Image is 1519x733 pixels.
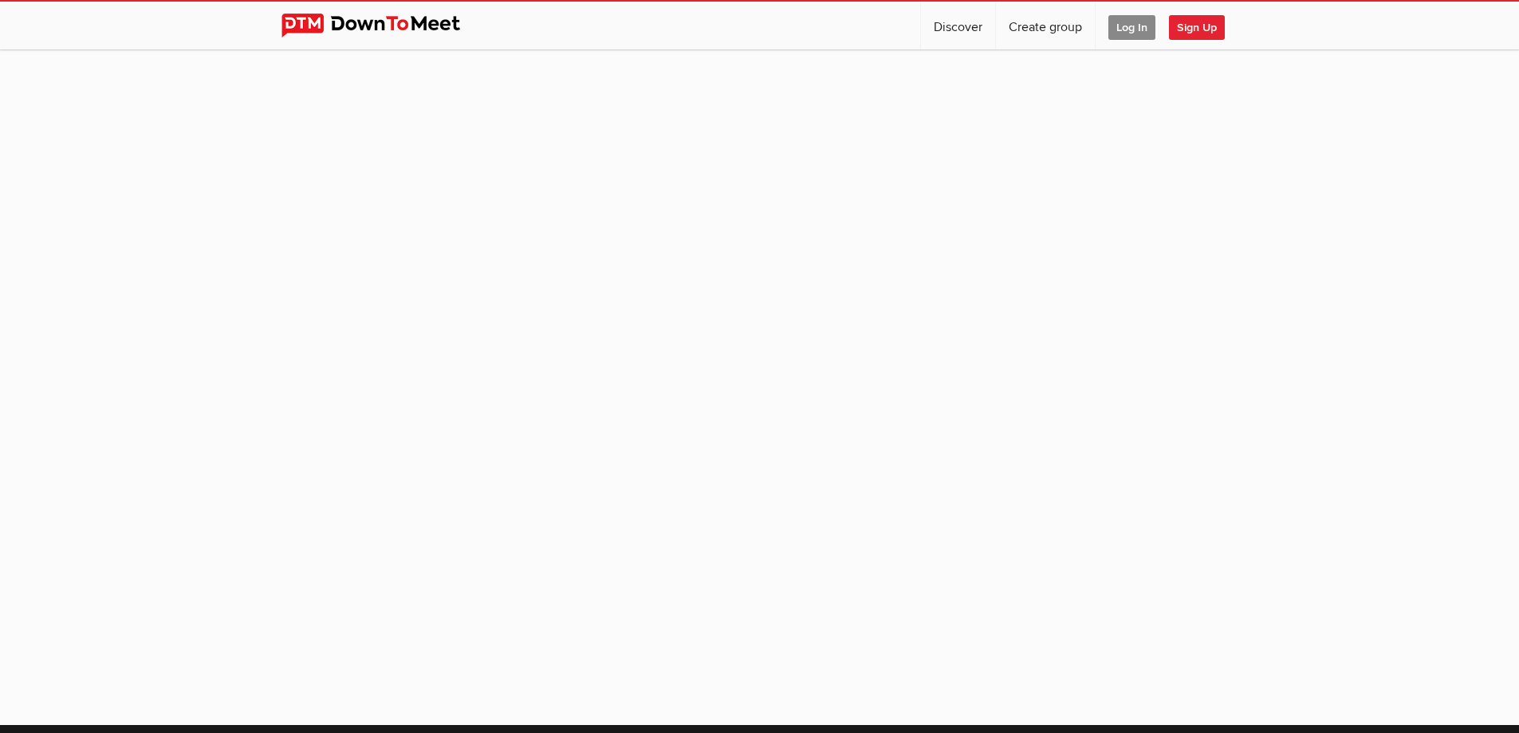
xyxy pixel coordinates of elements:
img: DownToMeet [281,14,485,37]
a: Sign Up [1169,2,1238,49]
span: Log In [1108,15,1155,40]
a: Discover [921,2,995,49]
span: Sign Up [1169,15,1225,40]
a: Log In [1096,2,1168,49]
a: Create group [996,2,1095,49]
